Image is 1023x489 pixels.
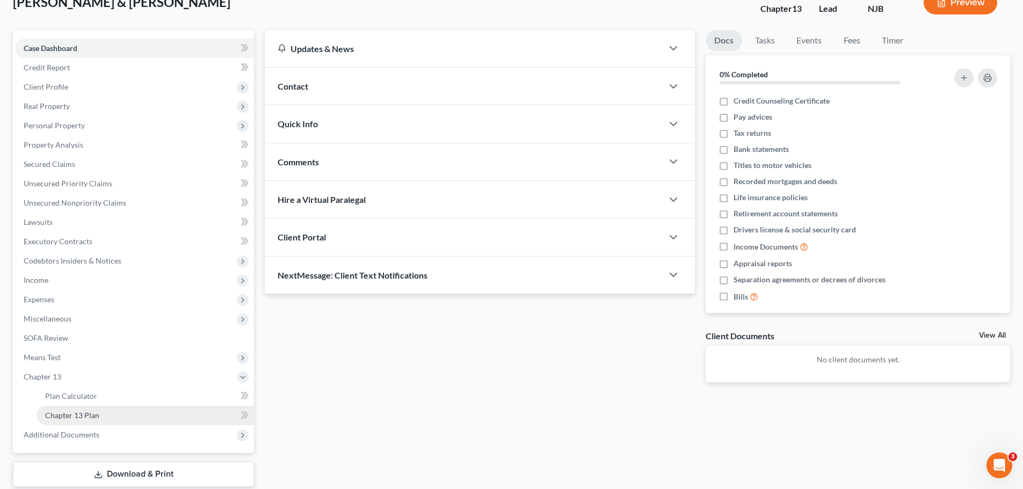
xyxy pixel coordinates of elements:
[746,30,783,51] a: Tasks
[15,174,254,193] a: Unsecured Priority Claims
[734,291,748,302] span: Bills
[734,242,798,252] span: Income Documents
[760,3,802,15] div: Chapter
[1009,452,1017,461] span: 3
[24,159,75,169] span: Secured Claims
[868,3,906,15] div: NJB
[24,43,77,53] span: Case Dashboard
[278,119,318,129] span: Quick Info
[37,406,254,425] a: Chapter 13 Plan
[24,430,99,439] span: Additional Documents
[734,160,811,171] span: Titles to motor vehicles
[873,30,912,51] a: Timer
[24,314,71,323] span: Miscellaneous
[24,101,70,111] span: Real Property
[15,58,254,77] a: Credit Report
[15,155,254,174] a: Secured Claims
[278,157,319,167] span: Comments
[734,208,838,219] span: Retirement account statements
[278,81,308,91] span: Contact
[24,237,92,246] span: Executory Contracts
[24,121,85,130] span: Personal Property
[15,39,254,58] a: Case Dashboard
[45,391,97,400] span: Plan Calculator
[24,140,83,149] span: Property Analysis
[24,82,68,91] span: Client Profile
[37,386,254,406] a: Plan Calculator
[24,353,61,362] span: Means Test
[278,194,366,205] span: Hire a Virtual Paralegal
[706,330,774,341] div: Client Documents
[278,270,427,280] span: NextMessage: Client Text Notifications
[706,30,742,51] a: Docs
[15,213,254,232] a: Lawsuits
[734,144,789,155] span: Bank statements
[15,135,254,155] a: Property Analysis
[979,332,1006,339] a: View All
[278,43,650,54] div: Updates & News
[24,217,53,227] span: Lawsuits
[24,63,70,72] span: Credit Report
[819,3,851,15] div: Lead
[734,176,837,187] span: Recorded mortgages and deeds
[835,30,869,51] a: Fees
[734,128,771,138] span: Tax returns
[788,30,830,51] a: Events
[24,198,126,207] span: Unsecured Nonpriority Claims
[278,232,326,242] span: Client Portal
[734,96,830,106] span: Credit Counseling Certificate
[15,193,254,213] a: Unsecured Nonpriority Claims
[45,411,99,420] span: Chapter 13 Plan
[15,232,254,251] a: Executory Contracts
[734,112,772,122] span: Pay advices
[734,192,808,203] span: Life insurance policies
[734,274,886,285] span: Separation agreements or decrees of divorces
[720,70,768,79] strong: 0% Completed
[734,224,856,235] span: Drivers license & social security card
[24,372,61,381] span: Chapter 13
[714,354,1002,365] p: No client documents yet.
[24,275,48,284] span: Income
[13,462,254,487] a: Download & Print
[24,295,54,304] span: Expenses
[15,329,254,348] a: SOFA Review
[792,3,802,13] span: 13
[986,452,1012,478] iframe: Intercom live chat
[734,258,792,269] span: Appraisal reports
[24,333,68,342] span: SOFA Review
[24,179,112,188] span: Unsecured Priority Claims
[24,256,121,265] span: Codebtors Insiders & Notices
